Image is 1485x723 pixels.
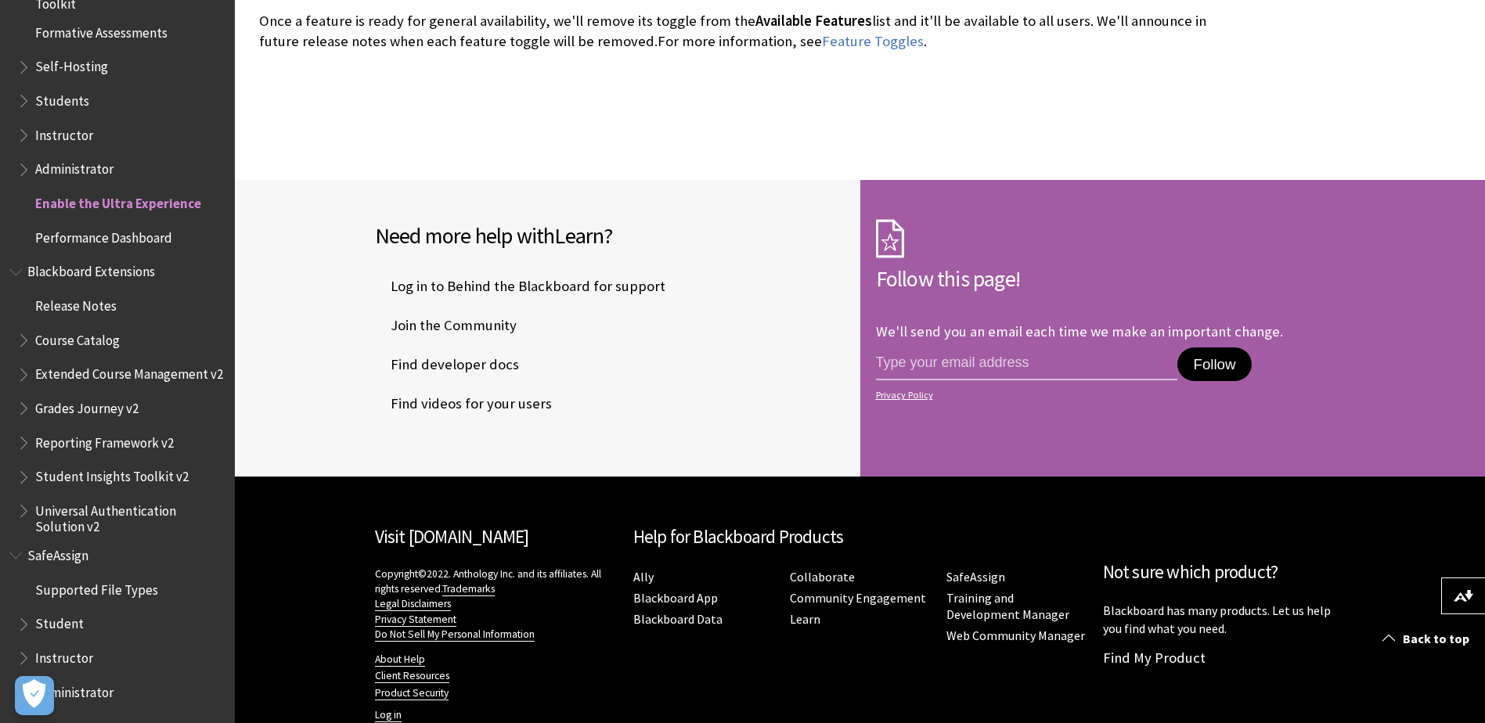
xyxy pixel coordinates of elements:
[375,567,618,641] p: Copyright©2022. Anthology Inc. and its affiliates. All rights reserved.
[35,327,120,348] span: Course Catalog
[35,156,114,178] span: Administrator
[35,88,89,109] span: Students
[375,686,449,700] a: Product Security
[755,12,872,30] span: Available Features
[27,259,155,280] span: Blackboard Extensions
[375,392,555,415] a: Find videos for your users
[375,275,665,298] span: Log in to Behind the Blackboard for support
[15,676,54,715] button: Open Preferences
[633,611,723,628] a: Blackboard Data
[35,225,172,246] span: Performance Dashboard
[1371,624,1485,653] a: Back to top
[35,293,117,314] span: Release Notes
[554,221,604,250] span: Learn
[35,430,174,451] span: Reporting Framework v2
[946,628,1085,644] a: Web Community Manager
[35,679,114,700] span: Administrator
[633,569,654,585] a: Ally
[1103,559,1346,586] h2: Not sure which product?
[35,498,224,534] span: Universal Authentication Solution v2
[442,582,495,596] a: Trademarks
[876,390,1341,401] a: Privacy Policy
[375,314,517,337] span: Join the Community
[822,32,924,51] a: Feature Toggles
[259,11,1230,52] p: For more information, see .
[1103,602,1346,637] p: Blackboard has many products. Let us help you find what you need.
[876,219,904,258] img: Subscription Icon
[375,392,552,415] span: Find videos for your users
[35,645,93,666] span: Instructor
[375,708,402,722] a: Log in
[1177,347,1251,382] button: Follow
[9,259,225,535] nav: Book outline for Blackboard Extensions
[35,190,201,211] span: Enable the Ultra Experience
[35,611,84,632] span: Student
[790,590,926,606] a: Community Engagement
[375,653,425,667] a: About Help
[375,314,520,337] a: Join the Community
[876,347,1178,380] input: email address
[375,219,845,252] h2: Need more help with ?
[375,525,529,548] a: Visit [DOMAIN_NAME]
[259,12,755,30] span: Once a feature is ready for general availability, we'll remove its toggle from the
[27,542,88,563] span: SafeAssign
[375,597,451,611] a: Legal Disclaimers
[35,361,223,383] span: Extended Course Management v2
[35,395,139,416] span: Grades Journey v2
[375,353,522,376] a: Find developer docs
[35,464,189,485] span: Student Insights Toolkit v2
[946,569,1005,585] a: SafeAssign
[35,122,93,143] span: Instructor
[1103,649,1206,667] a: Find My Product
[876,262,1346,295] h2: Follow this page!
[633,523,1087,551] h2: Help for Blackboard Products
[375,353,519,376] span: Find developer docs
[790,611,820,628] a: Learn
[375,628,535,642] a: Do Not Sell My Personal Information
[946,590,1069,623] a: Training and Development Manager
[633,590,718,606] a: Blackboard App
[35,54,108,75] span: Self-Hosting
[790,569,855,585] a: Collaborate
[876,322,1283,340] p: We'll send you an email each time we make an important change.
[9,542,225,705] nav: Book outline for Blackboard SafeAssign
[375,613,456,627] a: Privacy Statement
[35,20,168,41] span: Formative Assessments
[375,275,669,298] a: Log in to Behind the Blackboard for support
[35,577,158,598] span: Supported File Types
[375,669,449,683] a: Client Resources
